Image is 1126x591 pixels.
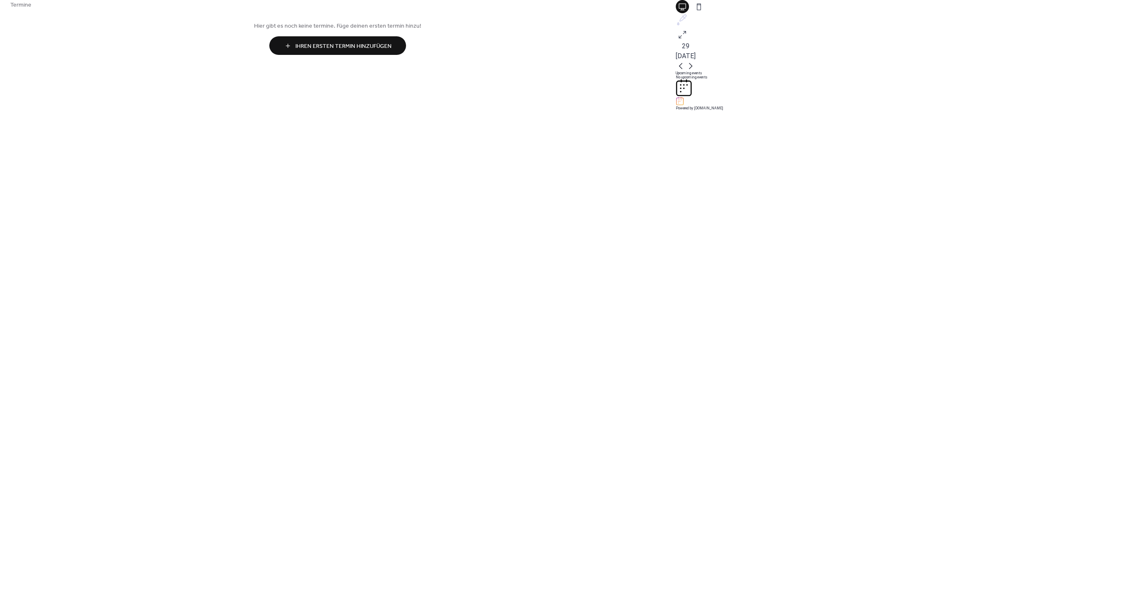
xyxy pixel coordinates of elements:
[694,106,723,110] a: [DOMAIN_NAME]
[673,39,698,63] button: 29[DATE]
[10,36,665,55] a: Ihren Ersten Termin Hinzufügen
[269,36,406,55] button: Ihren Ersten Termin Hinzufügen
[676,71,1126,75] div: Upcoming events
[676,75,1126,79] div: No upcoming events
[295,42,392,51] span: Ihren Ersten Termin Hinzufügen
[10,22,665,31] span: Hier gibt es noch keine termine. Füge deinen ersten termin hinzu!
[676,106,1126,110] div: Powered by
